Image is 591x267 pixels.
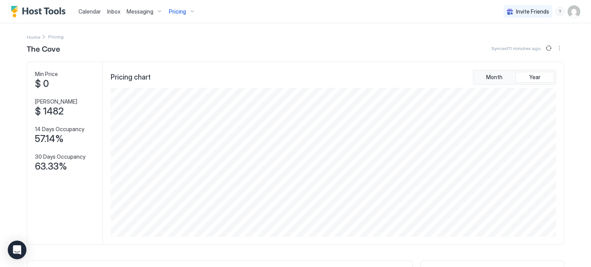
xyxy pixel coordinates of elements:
span: Invite Friends [516,8,549,15]
button: Year [515,72,554,83]
span: Pricing chart [111,73,151,82]
a: Home [27,33,40,41]
span: Synced 11 minutes ago [491,45,541,51]
span: Year [529,74,541,81]
div: menu [555,43,564,53]
button: More options [555,43,564,53]
span: 57.14% [35,133,64,145]
span: 63.33% [35,161,67,172]
a: Inbox [107,7,120,16]
div: tab-group [473,70,556,85]
span: Month [486,74,502,81]
div: menu [555,7,565,16]
div: Open Intercom Messenger [8,241,26,259]
a: Host Tools Logo [11,6,69,17]
button: Month [475,72,514,83]
span: Calendar [78,8,101,15]
span: $ 1482 [35,106,64,117]
div: User profile [568,5,580,18]
span: 30 Days Occupancy [35,153,85,160]
span: Pricing [169,8,186,15]
span: Messaging [127,8,153,15]
span: 14 Days Occupancy [35,126,84,133]
span: Home [27,34,40,40]
span: The Cove [27,42,60,54]
span: $ 0 [35,78,49,90]
a: Calendar [78,7,101,16]
span: Inbox [107,8,120,15]
button: Sync prices [544,43,553,53]
div: Breadcrumb [27,33,40,41]
span: Min Price [35,71,58,78]
span: [PERSON_NAME] [35,98,77,105]
span: Breadcrumb [48,34,64,40]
